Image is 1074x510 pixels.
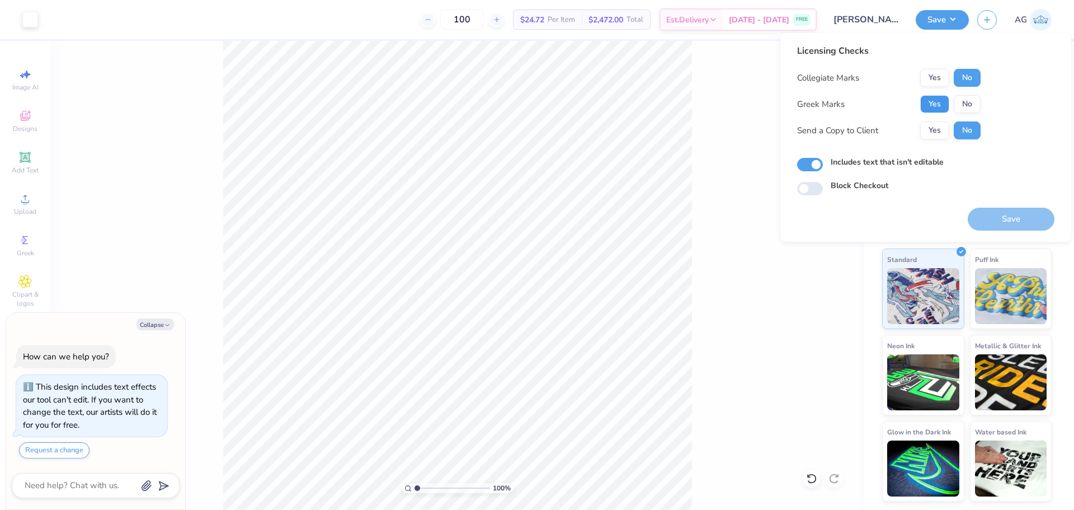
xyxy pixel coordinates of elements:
[975,426,1026,438] span: Water based Ink
[6,290,45,308] span: Clipart & logos
[19,442,89,458] button: Request a change
[887,340,915,352] span: Neon Ink
[729,14,789,26] span: [DATE] - [DATE]
[920,121,949,139] button: Yes
[12,166,39,175] span: Add Text
[666,14,709,26] span: Est. Delivery
[520,14,544,26] span: $24.72
[831,156,944,168] label: Includes text that isn't editable
[797,98,845,111] div: Greek Marks
[23,351,109,362] div: How can we help you?
[797,124,878,137] div: Send a Copy to Client
[887,254,917,265] span: Standard
[588,14,623,26] span: $2,472.00
[548,14,575,26] span: Per Item
[954,69,981,87] button: No
[916,10,969,30] button: Save
[954,121,981,139] button: No
[1015,13,1027,26] span: AG
[954,95,981,113] button: No
[975,268,1047,324] img: Puff Ink
[14,207,36,216] span: Upload
[920,95,949,113] button: Yes
[1030,9,1052,31] img: Aljosh Eyron Garcia
[887,268,959,324] img: Standard
[975,354,1047,410] img: Metallic & Glitter Ink
[12,83,39,92] span: Image AI
[797,44,981,58] div: Licensing Checks
[797,72,859,85] div: Collegiate Marks
[13,124,37,133] span: Designs
[825,8,907,31] input: Untitled Design
[887,354,959,410] img: Neon Ink
[23,381,157,431] div: This design includes text effects our tool can't edit. If you want to change the text, our artist...
[975,254,998,265] span: Puff Ink
[440,10,484,30] input: – –
[887,441,959,497] img: Glow in the Dark Ink
[17,249,34,258] span: Greek
[626,14,643,26] span: Total
[796,16,808,24] span: FREE
[975,441,1047,497] img: Water based Ink
[493,483,511,493] span: 100 %
[887,426,951,438] span: Glow in the Dark Ink
[831,180,888,191] label: Block Checkout
[136,319,174,330] button: Collapse
[920,69,949,87] button: Yes
[975,340,1041,352] span: Metallic & Glitter Ink
[1015,9,1052,31] a: AG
